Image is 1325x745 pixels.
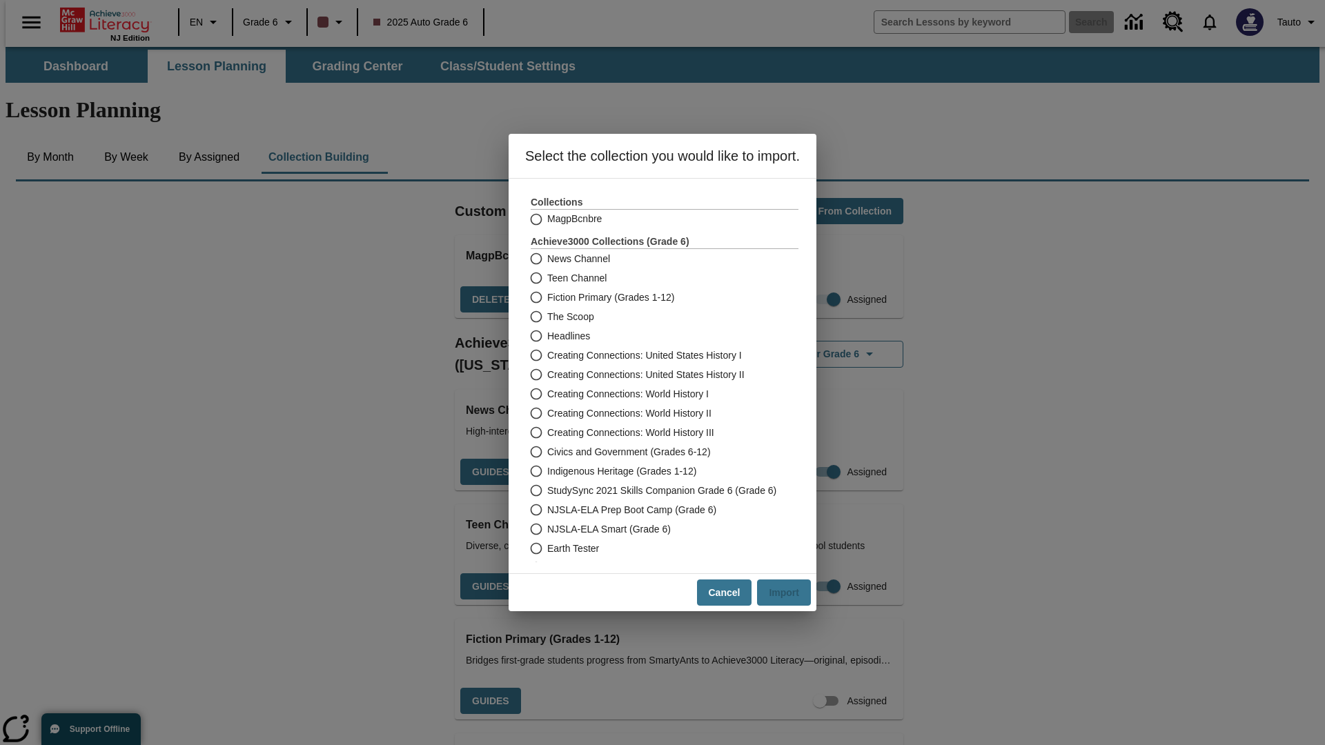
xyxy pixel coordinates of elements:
[547,271,607,286] span: Teen Channel
[547,290,674,305] span: Fiction Primary (Grades 1-12)
[509,134,816,178] h6: Select the collection you would like to import.
[547,406,711,421] span: Creating Connections: World History II
[547,329,590,344] span: Headlines
[531,195,798,209] h3: Collections
[547,368,745,382] span: Creating Connections: United States History II
[547,445,711,459] span: Civics and Government (Grades 6-12)
[547,387,709,401] span: Creating Connections: World History I
[547,542,599,556] span: Earth Tester
[547,348,742,363] span: Creating Connections: United States History I
[697,579,752,606] button: Cancel
[547,252,610,266] span: News Channel
[531,235,798,248] h3: Achieve3000 Collections (Grade 6 )
[547,484,776,498] span: StudySync 2021 Skills Companion Grade 6 (Grade 6)
[547,464,696,479] span: Indigenous Heritage (Grades 1-12)
[547,503,716,517] span: NJSLA-ELA Prep Boot Camp (Grade 6)
[547,561,648,575] span: Civics and Government
[547,522,671,537] span: NJSLA-ELA Smart (Grade 6)
[547,310,594,324] span: The Scoop
[547,212,602,226] span: MagpBcnbre
[547,426,714,440] span: Creating Connections: World History III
